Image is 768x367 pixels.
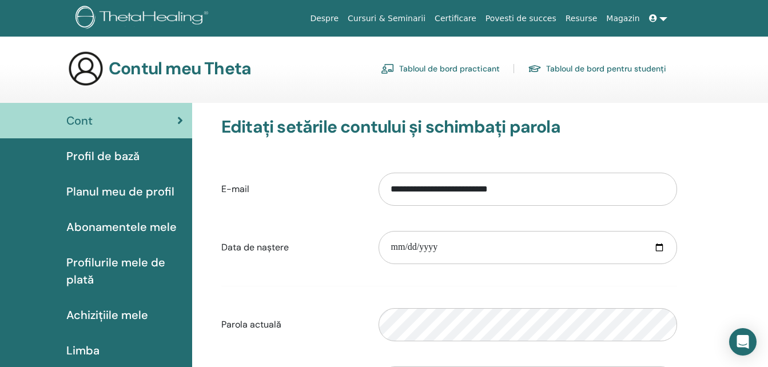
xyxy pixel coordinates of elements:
img: chalkboard-teacher.svg [381,63,395,74]
label: Parola actuală [213,314,371,336]
span: Abonamentele mele [66,218,177,236]
span: Profilurile mele de plată [66,254,183,288]
span: Limba [66,342,100,359]
a: Tabloul de bord practicant [381,59,500,78]
a: Tabloul de bord pentru studenți [528,59,666,78]
img: logo.png [75,6,212,31]
span: Cont [66,112,93,129]
h3: Editați setările contului și schimbați parola [221,117,677,137]
img: generic-user-icon.jpg [67,50,104,87]
a: Certificare [430,8,481,29]
a: Cursuri & Seminarii [343,8,430,29]
a: Despre [305,8,343,29]
span: Achizițiile mele [66,306,148,324]
span: Profil de bază [66,147,140,165]
a: Povesti de succes [481,8,561,29]
div: Open Intercom Messenger [729,328,757,356]
a: Magazin [602,8,644,29]
span: Planul meu de profil [66,183,174,200]
img: graduation-cap.svg [528,64,542,74]
label: Data de naștere [213,237,371,258]
label: E-mail [213,178,371,200]
h3: Contul meu Theta [109,58,251,79]
a: Resurse [561,8,602,29]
